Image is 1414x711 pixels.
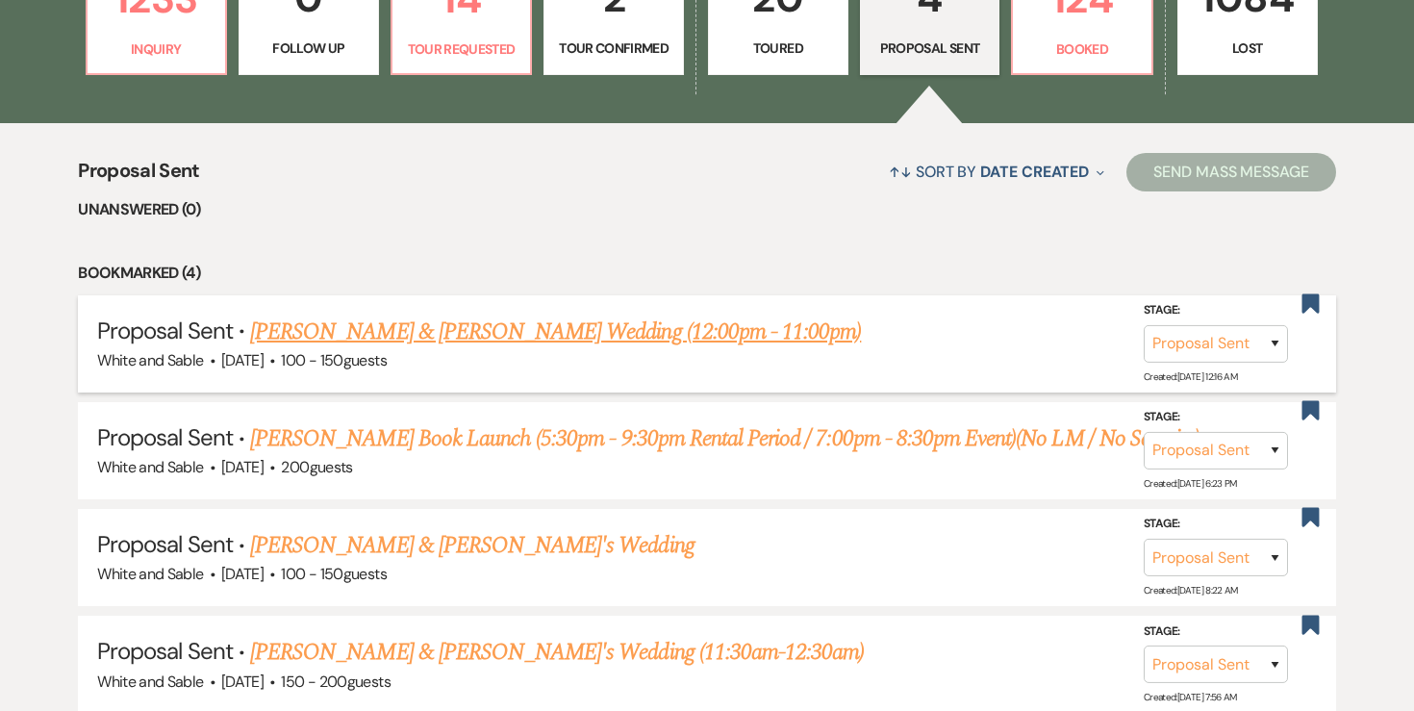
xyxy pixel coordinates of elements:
p: Tour Requested [404,38,519,60]
p: Tour Confirmed [556,38,671,59]
span: White and Sable [97,564,203,584]
span: [DATE] [221,457,264,477]
button: Send Mass Message [1126,153,1336,191]
span: Created: [DATE] 8:22 AM [1144,584,1238,597]
span: White and Sable [97,672,203,692]
p: Inquiry [99,38,215,60]
p: Toured [720,38,836,59]
span: Proposal Sent [97,422,233,452]
span: Proposal Sent [78,156,200,197]
span: [DATE] [221,564,264,584]
span: 100 - 150 guests [281,564,386,584]
p: Lost [1190,38,1305,59]
span: Proposal Sent [97,316,233,345]
a: [PERSON_NAME] & [PERSON_NAME]'s Wedding (11:30am-12:30am) [250,635,864,670]
span: Date Created [980,162,1089,182]
span: [DATE] [221,350,264,370]
button: Sort By Date Created [881,146,1112,197]
span: Proposal Sent [97,636,233,666]
span: [DATE] [221,672,264,692]
a: [PERSON_NAME] Book Launch (5:30pm - 9:30pm Rental Period / 7:00pm - 8:30pm Event)(No LM / No Secu... [250,421,1199,456]
span: Created: [DATE] 6:23 PM [1144,477,1237,490]
span: 200 guests [281,457,352,477]
label: Stage: [1144,514,1288,535]
label: Stage: [1144,622,1288,643]
span: Proposal Sent [97,529,233,559]
label: Stage: [1144,300,1288,321]
span: ↑↓ [889,162,912,182]
a: [PERSON_NAME] & [PERSON_NAME] Wedding (12:00pm - 11:00pm) [250,315,861,349]
span: 150 - 200 guests [281,672,390,692]
li: Unanswered (0) [78,197,1336,222]
span: Created: [DATE] 7:56 AM [1144,691,1237,703]
span: Created: [DATE] 12:16 AM [1144,370,1237,383]
span: 100 - 150 guests [281,350,386,370]
label: Stage: [1144,407,1288,428]
span: White and Sable [97,350,203,370]
p: Follow Up [251,38,366,59]
p: Booked [1024,38,1140,60]
a: [PERSON_NAME] & [PERSON_NAME]'s Wedding [250,528,694,563]
span: White and Sable [97,457,203,477]
li: Bookmarked (4) [78,261,1336,286]
p: Proposal Sent [872,38,988,59]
